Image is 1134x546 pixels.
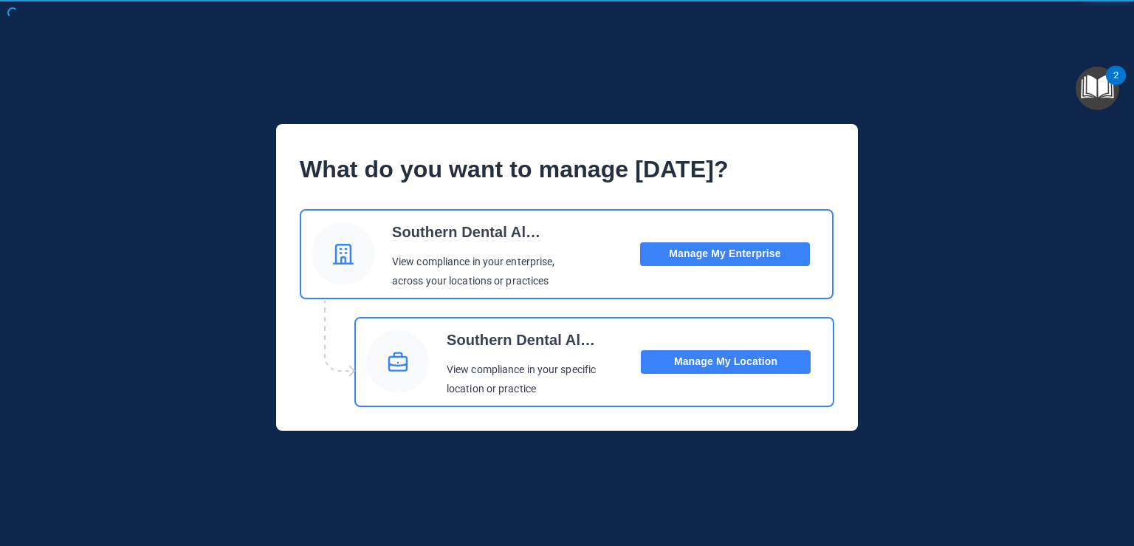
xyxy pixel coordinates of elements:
[447,380,598,399] p: location or practice
[392,217,543,247] p: Southern Dental Alliance
[300,148,834,191] p: What do you want to manage [DATE]?
[447,361,598,380] p: View compliance in your specific
[1113,75,1118,95] div: 2
[447,325,598,355] p: Southern Dental Alliance
[640,242,810,266] button: Manage My Enterprise
[392,253,555,272] p: View compliance in your enterprise,
[641,350,811,374] button: Manage My Location
[392,272,555,291] p: across your locations or practices
[1076,66,1119,110] button: Open Resource Center, 2 new notifications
